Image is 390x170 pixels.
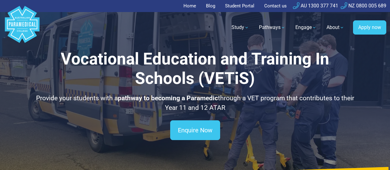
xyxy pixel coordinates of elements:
[255,19,289,36] a: Pathways
[32,93,358,113] p: Provide your students with a through a VET program that contributes to their Year 11 and 12 ATAR
[118,94,218,102] strong: pathway to becoming a Paramedic
[341,3,386,9] a: NZ 0800 005 689
[293,3,338,9] a: AU 1300 377 741
[228,19,253,36] a: Study
[353,20,386,35] a: Apply now
[170,120,220,140] a: Enquire Now
[32,49,358,89] h1: Vocational Education and Training In Schools (VETiS)
[323,19,348,36] a: About
[292,19,320,36] a: Engage
[4,12,41,43] a: Australian Paramedical College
